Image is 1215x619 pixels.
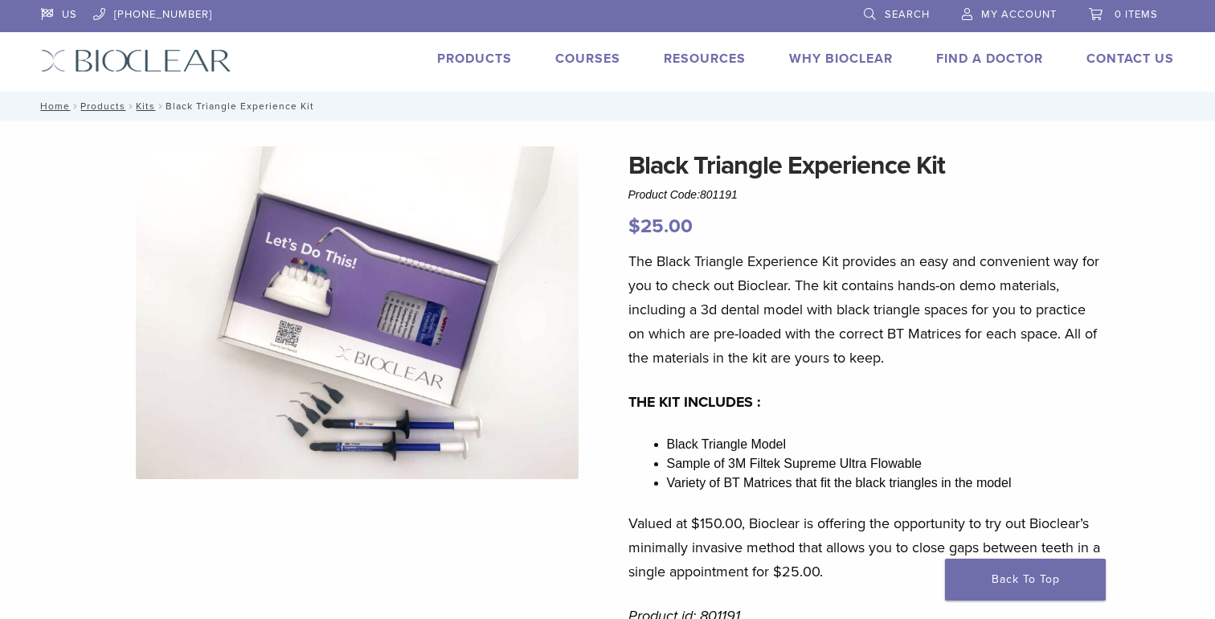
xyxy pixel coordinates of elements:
[125,102,136,110] span: /
[155,102,166,110] span: /
[885,8,930,21] span: Search
[136,100,155,112] a: Kits
[981,8,1057,21] span: My Account
[29,92,1186,121] nav: Black Triangle Experience Kit
[789,51,893,67] a: Why Bioclear
[1086,51,1174,67] a: Contact Us
[35,100,70,112] a: Home
[936,51,1043,67] a: Find A Doctor
[945,559,1106,601] a: Back To Top
[628,393,761,411] strong: THE KIT INCLUDES :
[667,473,1101,493] li: Variety of BT Matrices that fit the black triangles in the model
[664,51,746,67] a: Resources
[667,454,1101,473] li: Sample of 3M Filtek Supreme Ultra Flowable
[1115,8,1158,21] span: 0 items
[628,146,1101,185] h1: Black Triangle Experience Kit
[70,102,80,110] span: /
[437,51,512,67] a: Products
[628,188,738,201] span: Product Code:
[628,511,1101,584] p: Valued at $150.00, Bioclear is offering the opportunity to try out Bioclear’s minimally invasive ...
[628,215,640,238] span: $
[628,215,693,238] bdi: 25.00
[667,435,1101,454] li: Black Triangle Model
[555,51,620,67] a: Courses
[628,249,1101,370] p: The Black Triangle Experience Kit provides an easy and convenient way for you to check out Biocle...
[700,188,738,201] span: 801191
[41,49,231,72] img: Bioclear
[136,146,579,479] img: BCL_BT_Demo_Kit_1
[80,100,125,112] a: Products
